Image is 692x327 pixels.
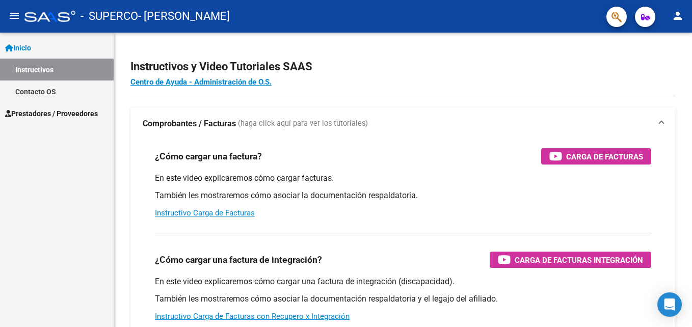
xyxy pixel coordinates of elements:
[5,108,98,119] span: Prestadores / Proveedores
[130,77,272,87] a: Centro de Ayuda - Administración de O.S.
[138,5,230,28] span: - [PERSON_NAME]
[155,276,651,287] p: En este video explicaremos cómo cargar una factura de integración (discapacidad).
[155,190,651,201] p: También les mostraremos cómo asociar la documentación respaldatoria.
[155,293,651,305] p: También les mostraremos cómo asociar la documentación respaldatoria y el legajo del afiliado.
[155,149,262,163] h3: ¿Cómo cargar una factura?
[672,10,684,22] mat-icon: person
[155,173,651,184] p: En este video explicaremos cómo cargar facturas.
[8,10,20,22] mat-icon: menu
[490,252,651,268] button: Carga de Facturas Integración
[657,292,682,317] div: Open Intercom Messenger
[143,118,236,129] strong: Comprobantes / Facturas
[566,150,643,163] span: Carga de Facturas
[541,148,651,165] button: Carga de Facturas
[81,5,138,28] span: - SUPERCO
[130,57,676,76] h2: Instructivos y Video Tutoriales SAAS
[155,312,350,321] a: Instructivo Carga de Facturas con Recupero x Integración
[155,208,255,217] a: Instructivo Carga de Facturas
[238,118,368,129] span: (haga click aquí para ver los tutoriales)
[130,107,676,140] mat-expansion-panel-header: Comprobantes / Facturas (haga click aquí para ver los tutoriales)
[5,42,31,53] span: Inicio
[515,254,643,266] span: Carga de Facturas Integración
[155,253,322,267] h3: ¿Cómo cargar una factura de integración?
